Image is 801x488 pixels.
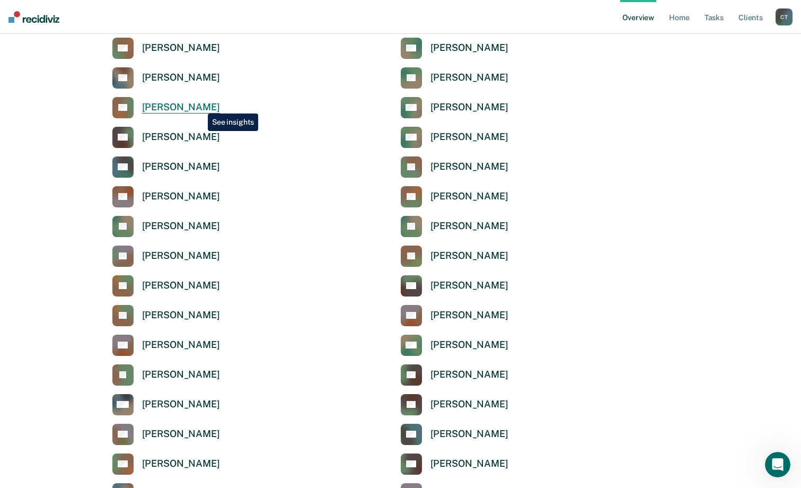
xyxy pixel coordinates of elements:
a: [PERSON_NAME] [401,275,508,297]
a: [PERSON_NAME] [401,156,508,178]
div: [PERSON_NAME] [142,339,220,351]
a: [PERSON_NAME] [112,67,220,89]
div: [PERSON_NAME] [430,369,508,381]
div: [PERSON_NAME] [142,161,220,173]
div: [PERSON_NAME] [430,101,508,114]
div: [PERSON_NAME] [142,190,220,203]
a: [PERSON_NAME] [401,127,508,148]
iframe: Intercom live chat [765,452,790,477]
div: C T [776,8,793,25]
div: [PERSON_NAME] [430,161,508,173]
div: [PERSON_NAME] [430,220,508,232]
a: [PERSON_NAME] [112,246,220,267]
a: [PERSON_NAME] [112,156,220,178]
div: [PERSON_NAME] [430,280,508,292]
div: [PERSON_NAME] [142,309,220,321]
div: [PERSON_NAME] [430,428,508,440]
a: [PERSON_NAME] [112,305,220,326]
div: [PERSON_NAME] [430,190,508,203]
a: [PERSON_NAME] [112,97,220,118]
a: [PERSON_NAME] [112,424,220,445]
div: [PERSON_NAME] [142,220,220,232]
div: [PERSON_NAME] [142,101,220,114]
div: [PERSON_NAME] [142,42,220,54]
a: [PERSON_NAME] [112,454,220,475]
a: [PERSON_NAME] [401,305,508,326]
button: CT [776,8,793,25]
a: [PERSON_NAME] [112,216,220,237]
div: [PERSON_NAME] [430,42,508,54]
a: [PERSON_NAME] [401,38,508,59]
a: [PERSON_NAME] [112,186,220,207]
div: [PERSON_NAME] [430,398,508,411]
div: [PERSON_NAME] [142,458,220,470]
a: [PERSON_NAME] [401,97,508,118]
a: [PERSON_NAME] [401,364,508,386]
a: [PERSON_NAME] [112,364,220,386]
div: [PERSON_NAME] [142,369,220,381]
a: [PERSON_NAME] [401,335,508,356]
a: [PERSON_NAME] [401,424,508,445]
a: [PERSON_NAME] [401,186,508,207]
a: [PERSON_NAME] [401,394,508,415]
a: [PERSON_NAME] [401,67,508,89]
div: [PERSON_NAME] [142,398,220,411]
a: [PERSON_NAME] [401,216,508,237]
a: [PERSON_NAME] [112,127,220,148]
a: [PERSON_NAME] [401,246,508,267]
div: [PERSON_NAME] [430,458,508,470]
div: [PERSON_NAME] [142,72,220,84]
a: [PERSON_NAME] [112,38,220,59]
div: [PERSON_NAME] [142,131,220,143]
img: Recidiviz [8,11,59,23]
a: [PERSON_NAME] [112,335,220,356]
div: [PERSON_NAME] [430,72,508,84]
div: [PERSON_NAME] [430,309,508,321]
a: [PERSON_NAME] [112,275,220,297]
div: [PERSON_NAME] [430,250,508,262]
div: [PERSON_NAME] [142,280,220,292]
div: [PERSON_NAME] [142,428,220,440]
a: [PERSON_NAME] [112,394,220,415]
a: [PERSON_NAME] [401,454,508,475]
div: [PERSON_NAME] [430,339,508,351]
div: [PERSON_NAME] [430,131,508,143]
div: [PERSON_NAME] [142,250,220,262]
